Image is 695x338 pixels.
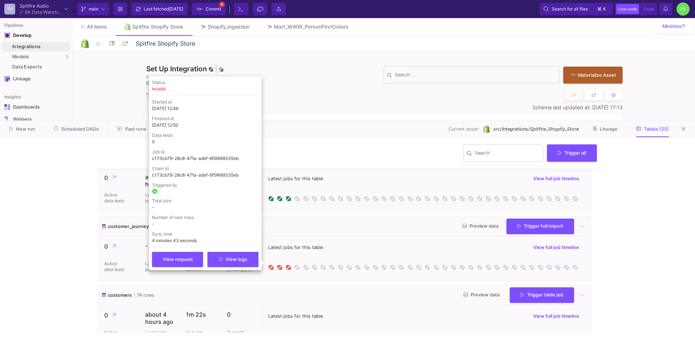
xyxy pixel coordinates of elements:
[104,311,134,320] p: 0
[152,149,258,155] p: Job Id
[163,257,193,262] span: View request
[152,214,258,221] p: Number of new rows
[533,245,579,250] span: View full job timeline
[145,90,168,101] button: [DATE]
[644,126,669,132] span: Tables (25)
[152,105,258,112] p: [DATE] 12:46
[152,252,203,267] button: View request
[570,72,612,79] div: Materialize Asset
[25,10,62,14] div: SA Data Warehouse
[108,223,149,230] span: customer_journey
[186,311,215,318] p: 1m 22s
[152,139,258,145] p: 0
[152,86,166,92] p: invalid
[527,242,585,253] button: View full job timeline
[152,155,258,162] p: c173cb79-28c8-47fa-adef-6f5f489335eb
[45,123,108,135] button: Scheduled DAGs
[145,261,167,272] p: Last ready job
[463,223,498,229] span: Preview data
[506,219,574,234] button: Trigger full import
[2,42,70,51] a: Integrations
[152,132,258,139] p: Data tests
[87,24,107,30] span: All items
[152,204,258,211] p: -
[395,73,556,79] input: Search for Tables, Columns, etc.
[145,311,174,325] p: about 4 hours ago
[268,313,323,320] span: Latest jobs for this table
[169,6,183,12] span: [DATE]
[152,198,258,204] p: Total size
[552,4,588,14] span: Search for all files
[13,104,60,110] div: Dashboards
[152,182,258,189] p: Triggered by
[152,99,258,105] p: Started at
[527,311,585,322] button: View full job timeline
[152,221,258,227] p: -
[4,33,10,38] img: Navigation icon
[109,123,155,135] button: Past runs
[12,44,68,50] div: Integrations
[464,292,500,297] span: Preview data
[152,231,258,237] p: Sync time
[134,292,154,299] span: 74 rows
[152,172,258,178] p: c173cb79-28c8-47fa-adef-6f5f489335eb
[584,123,626,135] button: Lineage
[618,7,637,12] span: Low code
[1,123,44,135] button: New run
[219,257,247,262] span: View logs
[4,117,10,122] img: Navigation icon
[145,242,174,249] p: -
[152,189,157,194] div: AY
[595,5,609,13] button: ⌘k
[146,74,260,80] span: Performance tip: only import tables and columns you need
[145,192,167,204] p: Last ready job
[274,24,349,30] div: Mart_WWW_PersonFirstOrders
[125,126,146,132] span: Past runs
[644,7,654,12] span: Code
[603,5,606,13] span: k
[145,64,384,86] div: Set Up Integration
[13,117,60,122] div: Widgets
[152,165,258,172] p: Chain Id
[493,126,578,132] span: src/Integrations/Spitfire_Shopify_Store
[527,173,585,184] button: View full job timeline
[132,24,183,30] div: Spitfire Shopify Store
[131,3,188,15] button: Last fetched[DATE]
[628,123,678,135] button: Tables (25)
[12,64,68,70] div: Data Exports
[268,244,323,251] span: Latest jobs for this table
[200,24,206,30] img: Tab icon
[448,126,480,132] span: Current asset:
[2,114,70,125] a: Navigation iconWidgets
[208,24,249,30] div: Shopify_ingestion
[192,3,226,15] button: Commit
[20,4,62,8] div: Spitfire Audio
[12,54,29,60] span: Models
[533,313,579,319] span: View full job timeline
[547,144,597,162] button: Trigger all
[540,3,613,15] button: Search for all files⌘k
[125,23,131,30] img: Tab icon
[77,3,109,15] button: main
[641,4,656,14] button: Code
[533,176,579,181] span: View full job timeline
[2,30,70,41] mat-expansion-panel-header: Navigation iconDevelop
[104,173,134,182] p: 0
[145,105,623,110] div: Schema last updated at: [DATE] 17:13
[152,79,166,86] p: Status
[146,92,167,98] span: [DATE]
[483,125,490,133] img: Shopify
[152,122,258,128] p: [DATE] 12:50
[13,76,60,82] div: Lineage
[215,64,217,73] span: |
[457,221,504,232] button: Preview data
[227,311,256,318] p: 0
[677,3,690,16] div: AY
[600,126,618,132] span: Lineage
[510,287,574,303] button: Trigger table job
[558,150,586,156] span: Trigger all
[144,4,183,14] div: Last fetched
[145,173,174,188] p: about 4 hours ago
[521,292,563,297] span: Trigger table job
[104,261,126,272] p: Active data tests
